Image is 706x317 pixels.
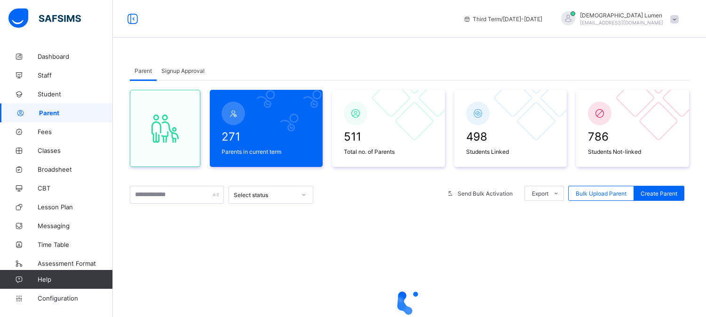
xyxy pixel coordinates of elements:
[38,222,113,230] span: Messaging
[580,12,663,19] span: [DEMOGRAPHIC_DATA] Lumen
[38,294,112,302] span: Configuration
[38,53,113,60] span: Dashboard
[344,130,433,143] span: 511
[135,67,152,74] span: Parent
[38,260,113,267] span: Assessment Format
[38,276,112,283] span: Help
[588,130,677,143] span: 786
[222,130,311,143] span: 271
[38,241,113,248] span: Time Table
[38,71,113,79] span: Staff
[38,128,113,135] span: Fees
[38,90,113,98] span: Student
[234,191,296,198] div: Select status
[466,130,555,143] span: 498
[580,20,663,25] span: [EMAIL_ADDRESS][DOMAIN_NAME]
[641,190,677,197] span: Create Parent
[38,166,113,173] span: Broadsheet
[463,16,542,23] span: session/term information
[532,190,548,197] span: Export
[161,67,205,74] span: Signup Approval
[38,147,113,154] span: Classes
[8,8,81,28] img: safsims
[222,148,311,155] span: Parents in current term
[588,148,677,155] span: Students Not-linked
[458,190,513,197] span: Send Bulk Activation
[552,11,683,27] div: SanctusLumen
[38,184,113,192] span: CBT
[38,203,113,211] span: Lesson Plan
[576,190,627,197] span: Bulk Upload Parent
[344,148,433,155] span: Total no. of Parents
[39,109,113,117] span: Parent
[466,148,555,155] span: Students Linked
